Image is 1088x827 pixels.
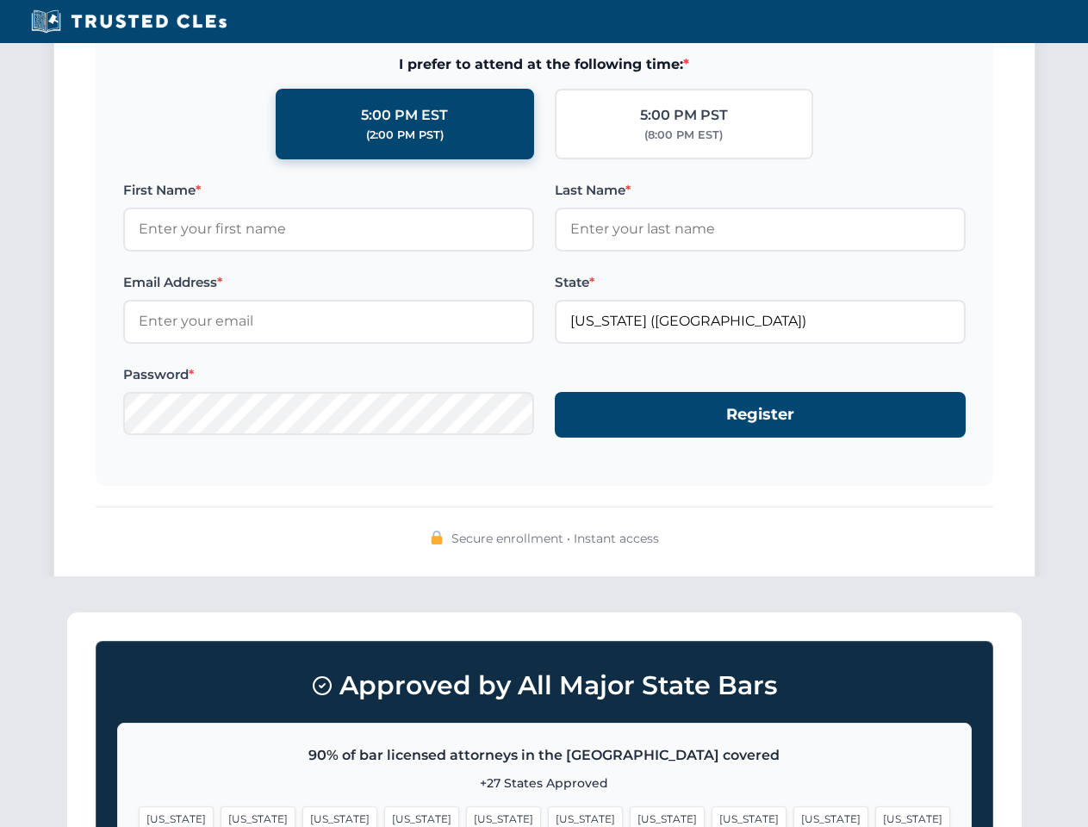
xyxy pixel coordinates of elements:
[644,127,723,144] div: (8:00 PM EST)
[123,208,534,251] input: Enter your first name
[451,529,659,548] span: Secure enrollment • Instant access
[555,180,966,201] label: Last Name
[139,774,950,793] p: +27 States Approved
[430,531,444,544] img: 🔒
[555,300,966,343] input: Florida (FL)
[117,662,972,709] h3: Approved by All Major State Bars
[555,392,966,438] button: Register
[139,744,950,767] p: 90% of bar licensed attorneys in the [GEOGRAPHIC_DATA] covered
[123,53,966,76] span: I prefer to attend at the following time:
[26,9,232,34] img: Trusted CLEs
[366,127,444,144] div: (2:00 PM PST)
[555,208,966,251] input: Enter your last name
[361,104,448,127] div: 5:00 PM EST
[123,300,534,343] input: Enter your email
[123,272,534,293] label: Email Address
[123,180,534,201] label: First Name
[640,104,728,127] div: 5:00 PM PST
[123,364,534,385] label: Password
[555,272,966,293] label: State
